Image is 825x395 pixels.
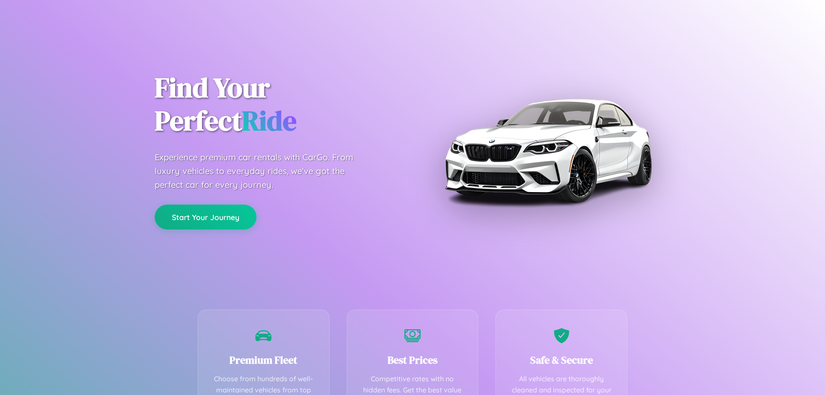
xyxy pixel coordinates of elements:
[155,71,400,138] h1: Find Your Perfect
[242,102,296,139] span: Ride
[211,353,316,367] h3: Premium Fleet
[360,353,465,367] h3: Best Prices
[155,205,257,230] button: Start Your Journey
[440,43,655,258] img: Premium BMW car rental vehicle
[509,353,614,367] h3: Safe & Secure
[155,150,370,192] p: Experience premium car rentals with CarGo. From luxury vehicles to everyday rides, we've got the ...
